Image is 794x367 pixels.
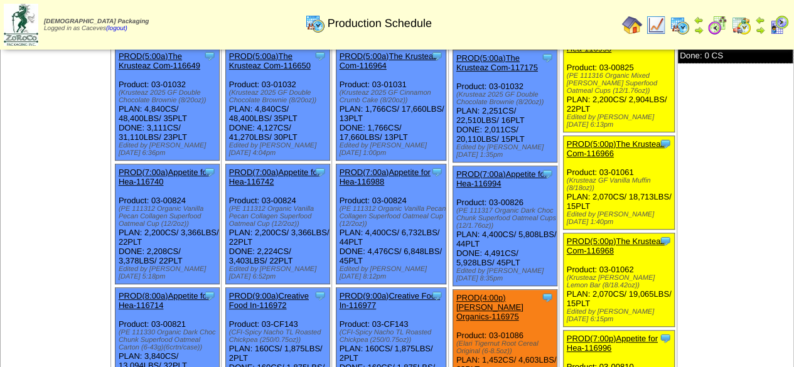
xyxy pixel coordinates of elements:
[229,51,311,70] a: PROD(5:00a)The Krusteaz Com-116650
[340,89,446,104] div: (Krusteaz 2025 GF Cinnamon Crumb Cake (8/20oz))
[694,25,704,35] img: arrowright.gif
[225,164,330,284] div: Product: 03-00824 PLAN: 2,200CS / 3,366LBS / 22PLT DONE: 2,224CS / 3,403LBS / 22PLT
[755,15,765,25] img: arrowleft.gif
[456,53,538,72] a: PROD(5:00a)The Krusteaz Com-117175
[229,329,330,344] div: (CFI-Spicy Nacho TL Roasted Chickpea (250/0.75oz))
[119,51,200,70] a: PROD(5:00a)The Krusteaz Com-116649
[755,25,765,35] img: arrowright.gif
[229,291,309,310] a: PROD(9:00a)Creative Food In-116972
[4,4,38,46] img: zoroco-logo-small.webp
[622,15,642,35] img: home.gif
[203,289,216,302] img: Tooltip
[646,15,666,35] img: line_graph.gif
[340,265,446,280] div: Edited by [PERSON_NAME] [DATE] 8:12pm
[225,48,330,161] div: Product: 03-01032 PLAN: 4,840CS / 48,400LBS / 35PLT DONE: 4,127CS / 41,270LBS / 30PLT
[340,205,446,228] div: (PE 111312 Organic Vanilla Pecan Collagen Superfood Oatmeal Cup (12/2oz))
[456,340,557,355] div: (Elari Tigernut Root Cereal Original (6-8.5oz))
[229,168,320,186] a: PROD(7:00a)Appetite for Hea-116742
[44,18,149,32] span: Logged in as Caceves
[563,136,675,230] div: Product: 03-01061 PLAN: 2,070CS / 18,713LBS / 15PLT
[431,166,443,178] img: Tooltip
[203,166,216,178] img: Tooltip
[456,207,557,230] div: (PE 111317 Organic Dark Choc Chunk Superfood Oatmeal Cups (12/1.76oz))
[119,265,219,280] div: Edited by [PERSON_NAME] [DATE] 5:18pm
[119,89,219,104] div: (Krusteaz 2025 GF Double Chocolate Brownie (8/20oz))
[567,334,658,353] a: PROD(7:00p)Appetite for Hea-116996
[203,50,216,62] img: Tooltip
[44,18,149,25] span: [DEMOGRAPHIC_DATA] Packaging
[119,329,219,351] div: (PE 111330 Organic Dark Choc Chunk Superfood Oatmeal Carton (6-43g)(6crtn/case))
[336,48,446,161] div: Product: 03-01031 PLAN: 1,766CS / 17,660LBS / 13PLT DONE: 1,766CS / 17,660LBS / 13PLT
[119,291,210,310] a: PROD(8:00a)Appetite for Hea-116714
[541,168,554,180] img: Tooltip
[115,48,219,161] div: Product: 03-01032 PLAN: 4,840CS / 48,400LBS / 35PLT DONE: 3,111CS / 31,110LBS / 23PLT
[340,51,437,70] a: PROD(5:00a)The Krusteaz Com-116964
[340,291,440,310] a: PROD(9:00a)Creative Food In-116977
[431,50,443,62] img: Tooltip
[731,15,751,35] img: calendarinout.gif
[314,50,326,62] img: Tooltip
[567,72,675,95] div: (PE 111316 Organic Mixed [PERSON_NAME] Superfood Oatmeal Cups (12/1.76oz))
[453,50,557,162] div: Product: 03-01032 PLAN: 2,251CS / 22,510LBS / 16PLT DONE: 2,011CS / 20,110LBS / 15PLT
[115,164,219,284] div: Product: 03-00824 PLAN: 2,200CS / 3,366LBS / 22PLT DONE: 2,208CS / 3,378LBS / 22PLT
[328,17,432,30] span: Production Schedule
[567,211,675,226] div: Edited by [PERSON_NAME] [DATE] 1:40pm
[119,205,219,228] div: (PE 111312 Organic Vanilla Pecan Collagen Superfood Oatmeal Cup (12/2oz))
[567,177,675,192] div: (Krusteaz GF Vanilla Muffin (8/18oz))
[456,144,557,159] div: Edited by [PERSON_NAME] [DATE] 1:35pm
[769,15,789,35] img: calendarcustomer.gif
[340,329,446,344] div: (CFI-Spicy Nacho TL Roasted Chickpea (250/0.75oz))
[119,142,219,157] div: Edited by [PERSON_NAME] [DATE] 6:36pm
[453,166,557,286] div: Product: 03-00826 PLAN: 4,400CS / 5,808LBS / 44PLT DONE: 4,491CS / 5,928LBS / 45PLT
[305,13,325,33] img: calendarprod.gif
[541,51,554,64] img: Tooltip
[336,164,446,284] div: Product: 03-00824 PLAN: 4,400CS / 6,732LBS / 44PLT DONE: 4,476CS / 6,848LBS / 45PLT
[567,237,665,255] a: PROD(5:00p)The Krusteaz Com-116968
[456,169,547,188] a: PROD(7:00a)Appetite for Hea-116994
[707,15,727,35] img: calendarblend.gif
[567,139,665,158] a: PROD(5:00p)The Krusteaz Com-116966
[340,168,431,186] a: PROD(7:00a)Appetite for Hea-116988
[670,15,690,35] img: calendarprod.gif
[314,166,326,178] img: Tooltip
[229,205,330,228] div: (PE 111312 Organic Vanilla Pecan Collagen Superfood Oatmeal Cup (12/2oz))
[340,142,446,157] div: Edited by [PERSON_NAME] [DATE] 1:00pm
[567,274,675,289] div: (Krusteaz [PERSON_NAME] Lemon Bar (8/18.42oz))
[659,235,672,247] img: Tooltip
[563,31,675,132] div: Product: 03-00825 PLAN: 2,200CS / 2,904LBS / 22PLT
[106,25,127,32] a: (logout)
[659,137,672,150] img: Tooltip
[567,114,675,129] div: Edited by [PERSON_NAME] [DATE] 6:13pm
[694,15,704,25] img: arrowleft.gif
[229,142,330,157] div: Edited by [PERSON_NAME] [DATE] 4:04pm
[567,308,675,323] div: Edited by [PERSON_NAME] [DATE] 6:15pm
[229,89,330,104] div: (Krusteaz 2025 GF Double Chocolate Brownie (8/20oz))
[314,289,326,302] img: Tooltip
[456,91,557,106] div: (Krusteaz 2025 GF Double Chocolate Brownie (8/20oz))
[541,291,554,304] img: Tooltip
[119,168,210,186] a: PROD(7:00a)Appetite for Hea-116740
[456,267,557,282] div: Edited by [PERSON_NAME] [DATE] 8:35pm
[431,289,443,302] img: Tooltip
[229,265,330,280] div: Edited by [PERSON_NAME] [DATE] 6:52pm
[563,233,675,327] div: Product: 03-01062 PLAN: 2,070CS / 19,065LBS / 15PLT
[456,293,523,321] a: PROD(4:00p)[PERSON_NAME] Organics-116975
[659,332,672,344] img: Tooltip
